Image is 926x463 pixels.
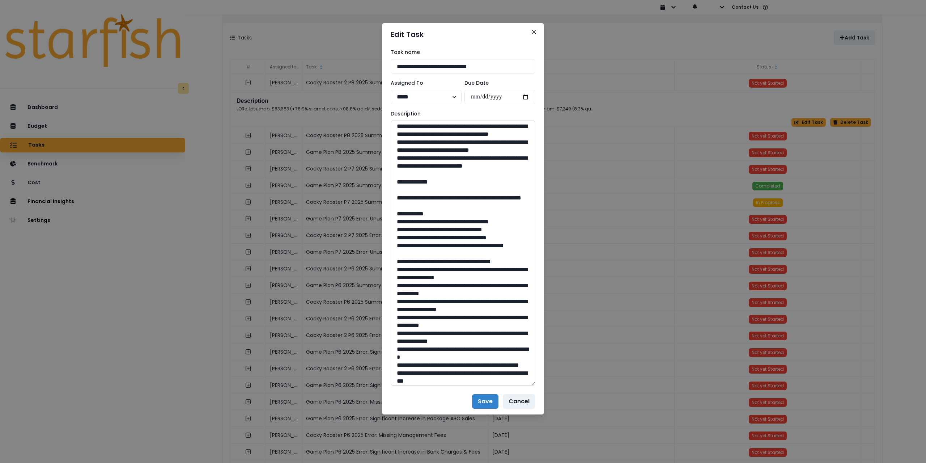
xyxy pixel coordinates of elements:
header: Edit Task [382,23,544,46]
label: Assigned To [391,79,457,87]
button: Close [528,26,540,38]
button: Save [472,394,498,409]
label: Task name [391,49,531,56]
label: Description [391,110,531,118]
button: Cancel [503,394,535,409]
label: Due Date [464,79,531,87]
